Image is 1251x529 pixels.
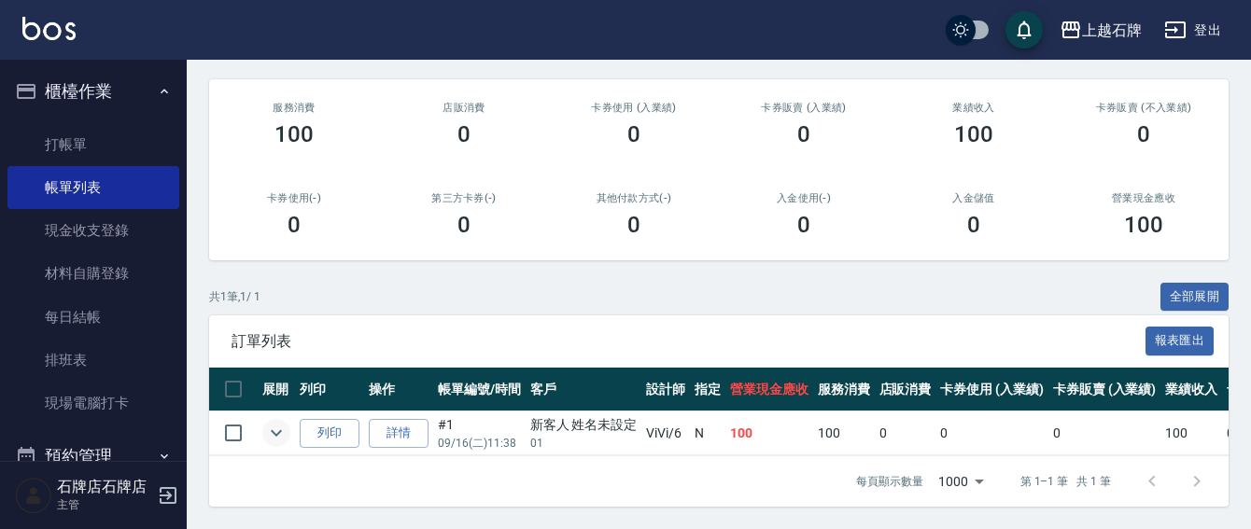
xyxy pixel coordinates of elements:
[911,102,1036,114] h2: 業績收入
[1048,411,1161,455] td: 0
[209,288,260,305] p: 共 1 筆, 1 / 1
[1157,13,1229,48] button: 登出
[641,368,690,411] th: 設計師
[295,368,364,411] th: 列印
[856,473,923,490] p: 每頁顯示數量
[875,411,936,455] td: 0
[7,123,179,166] a: 打帳單
[232,192,357,204] h2: 卡券使用(-)
[725,368,813,411] th: 營業現金應收
[433,411,526,455] td: #1
[364,368,433,411] th: 操作
[457,212,471,238] h3: 0
[797,121,810,147] h3: 0
[967,212,980,238] h3: 0
[530,415,638,435] div: 新客人 姓名未設定
[7,339,179,382] a: 排班表
[7,209,179,252] a: 現金收支登錄
[57,496,152,513] p: 主管
[571,192,696,204] h2: 其他付款方式(-)
[935,368,1048,411] th: 卡券使用 (入業績)
[1052,11,1149,49] button: 上越石牌
[641,411,690,455] td: ViVi /6
[1048,368,1161,411] th: 卡券販賣 (入業績)
[954,121,993,147] h3: 100
[288,212,301,238] h3: 0
[457,121,471,147] h3: 0
[875,368,936,411] th: 店販消費
[530,435,638,452] p: 01
[7,166,179,209] a: 帳單列表
[232,332,1146,351] span: 訂單列表
[401,102,527,114] h2: 店販消費
[690,368,725,411] th: 指定
[7,382,179,425] a: 現場電腦打卡
[433,368,526,411] th: 帳單編號/時間
[911,192,1036,204] h2: 入金儲值
[1081,102,1206,114] h2: 卡券販賣 (不入業績)
[7,432,179,480] button: 預約管理
[931,456,991,507] div: 1000
[258,368,295,411] th: 展開
[7,252,179,295] a: 材料自購登錄
[15,477,52,514] img: Person
[1146,331,1215,349] a: 報表匯出
[274,121,314,147] h3: 100
[1160,411,1222,455] td: 100
[438,435,521,452] p: 09/16 (二) 11:38
[57,478,152,496] h5: 石牌店石牌店
[741,102,866,114] h2: 卡券販賣 (入業績)
[813,368,875,411] th: 服務消費
[627,121,640,147] h3: 0
[7,67,179,116] button: 櫃檯作業
[1081,192,1206,204] h2: 營業現金應收
[232,102,357,114] h3: 服務消費
[627,212,640,238] h3: 0
[571,102,696,114] h2: 卡券使用 (入業績)
[1020,473,1111,490] p: 第 1–1 筆 共 1 筆
[741,192,866,204] h2: 入金使用(-)
[1137,121,1150,147] h3: 0
[262,419,290,447] button: expand row
[300,419,359,448] button: 列印
[1160,283,1230,312] button: 全部展開
[1005,11,1043,49] button: save
[935,411,1048,455] td: 0
[22,17,76,40] img: Logo
[725,411,813,455] td: 100
[690,411,725,455] td: N
[1160,368,1222,411] th: 業績收入
[1124,212,1163,238] h3: 100
[401,192,527,204] h2: 第三方卡券(-)
[1082,19,1142,42] div: 上越石牌
[7,296,179,339] a: 每日結帳
[369,419,429,448] a: 詳情
[526,368,642,411] th: 客戶
[1146,327,1215,355] button: 報表匯出
[797,212,810,238] h3: 0
[813,411,875,455] td: 100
